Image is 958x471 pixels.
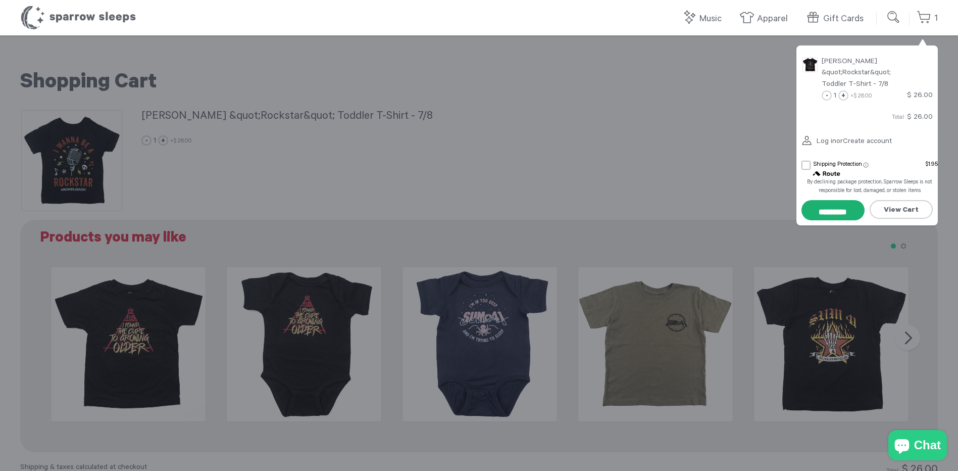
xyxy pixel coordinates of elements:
[885,430,950,463] inbox-online-store-chat: Shopify online store chat
[843,138,892,146] a: Create account
[739,8,793,30] a: Apparel
[801,155,938,201] div: route shipping protection selector element
[682,8,727,30] a: Music
[907,90,933,102] div: $ 26.00
[907,114,933,122] span: $ 26.00
[834,92,836,101] span: 1
[805,8,869,30] a: Gift Cards
[822,58,891,89] span: [PERSON_NAME] &quot;Rockstar&quot; Toddler T-Shirt - 7/8
[853,93,872,100] span: $ 26.00
[917,8,938,29] a: 1
[20,5,136,30] h1: Sparrow Sleeps
[850,93,872,100] span: ×
[863,162,869,168] span: Learn more
[925,161,938,170] div: $1.95
[801,200,865,220] input: Checkout with Shipping Protection included for an additional fee as listed above
[870,200,933,219] a: View Cart
[884,7,904,27] input: Submit
[892,115,905,121] span: Total:
[822,90,832,101] a: -
[801,129,938,155] div: or
[838,90,848,101] a: +
[814,162,862,168] span: Shipping Protection
[801,130,836,154] a: Log in
[822,56,933,90] a: [PERSON_NAME] &quot;Rockstar&quot; Toddler T-Shirt - 7/8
